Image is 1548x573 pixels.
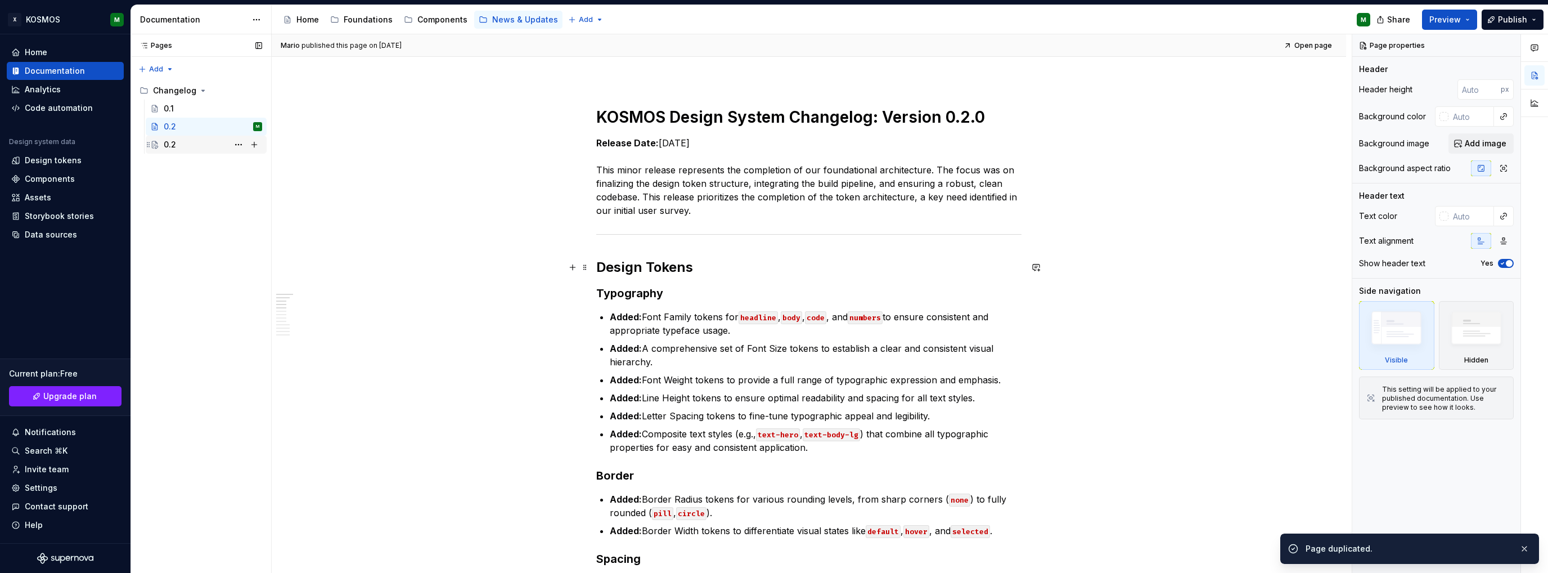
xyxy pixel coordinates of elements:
div: Page duplicated. [1306,543,1510,554]
code: body [781,311,802,324]
span: Publish [1498,14,1527,25]
div: Foundations [344,14,393,25]
div: Visible [1385,356,1408,365]
a: Invite team [7,460,124,478]
div: Text alignment [1359,235,1414,247]
div: Pages [135,41,172,50]
a: Storybook stories [7,207,124,225]
a: Components [7,170,124,188]
a: Design tokens [7,151,124,169]
div: Show header text [1359,258,1425,269]
a: Documentation [7,62,124,80]
input: Auto [1448,206,1494,226]
strong: Added: [610,392,642,404]
p: Font Family tokens for , , , and to ensure consistent and appropriate typeface usage. [610,310,1021,337]
div: 0.2 [164,139,176,150]
h3: Border [596,468,1021,484]
strong: Added: [610,525,642,536]
div: KOSMOS [26,14,60,25]
div: published this page on [DATE] [301,41,402,50]
code: numbers [848,311,883,324]
button: Contact support [7,498,124,516]
h1: KOSMOS Design System Changelog: Version 0.2.0 [596,107,1021,127]
p: Font Weight tokens to provide a full range of typographic expression and emphasis. [610,373,1021,387]
div: Hidden [1464,356,1488,365]
button: Search ⌘K [7,442,124,460]
button: Publish [1482,10,1543,30]
a: 0.2M [146,118,267,136]
code: text-hero [756,428,800,441]
div: Changelog [153,85,196,96]
button: XKOSMOSM [2,7,128,32]
span: Open page [1294,41,1332,50]
div: Home [296,14,319,25]
a: Assets [7,189,124,207]
code: none [949,494,970,507]
div: Invite team [25,464,69,475]
button: Notifications [7,423,124,441]
div: Notifications [25,427,76,438]
a: Components [399,11,472,29]
div: This setting will be applied to your published documentation. Use preview to see how it looks. [1382,385,1506,412]
span: Add [579,15,593,24]
div: Hidden [1439,301,1514,370]
div: Page tree [278,8,562,31]
div: M [256,121,259,132]
button: Preview [1422,10,1477,30]
div: Components [417,14,467,25]
div: M [114,15,120,24]
div: News & Updates [492,14,558,25]
span: Preview [1429,14,1461,25]
div: Analytics [25,84,61,95]
p: Border Width tokens to differentiate visual states like , , and . [610,524,1021,538]
div: Settings [25,482,57,494]
span: Add image [1465,138,1506,149]
button: Help [7,516,124,534]
a: 0.2 [146,136,267,154]
code: default [866,525,901,538]
h3: Spacing [596,551,1021,567]
strong: Added: [610,311,642,323]
code: code [805,311,826,324]
span: Share [1387,14,1410,25]
h3: Typography [596,285,1021,301]
code: hover [903,525,929,538]
span: Add [149,65,163,74]
p: [DATE] This minor release represents the completion of our foundational architecture. The focus w... [596,136,1021,217]
div: Side navigation [1359,285,1421,297]
div: Text color [1359,211,1397,222]
code: text-body-lg [803,428,860,441]
code: circle [676,507,706,520]
svg: Supernova Logo [37,553,93,564]
button: Add [565,12,607,28]
p: Letter Spacing tokens to fine-tune typographic appeal and legibility. [610,409,1021,423]
p: Line Height tokens to ensure optimal readability and spacing for all text styles. [610,391,1021,405]
div: Documentation [25,65,85,77]
div: Changelog [135,82,267,100]
a: Analytics [7,80,124,99]
div: 0.2 [164,121,176,132]
div: Storybook stories [25,211,94,222]
div: Search ⌘K [25,445,67,456]
a: Home [7,43,124,61]
div: Visible [1359,301,1434,370]
div: X [8,13,21,26]
p: Border Radius tokens for various rounding levels, from sharp corners ( ) to fully rounded ( , ). [610,493,1021,520]
a: Foundations [326,11,397,29]
div: Header text [1359,190,1405,202]
div: Design tokens [25,155,82,166]
div: Current plan : Free [9,368,121,379]
div: Documentation [140,14,246,25]
a: News & Updates [474,11,562,29]
div: Header height [1359,84,1412,95]
div: Data sources [25,229,77,240]
a: 0.1 [146,100,267,118]
div: Home [25,47,47,58]
a: Open page [1280,38,1337,53]
a: Code automation [7,99,124,117]
strong: Added: [610,428,642,440]
input: Auto [1457,79,1501,100]
div: Contact support [25,501,88,512]
a: Settings [7,479,124,497]
div: Design system data [9,137,75,146]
